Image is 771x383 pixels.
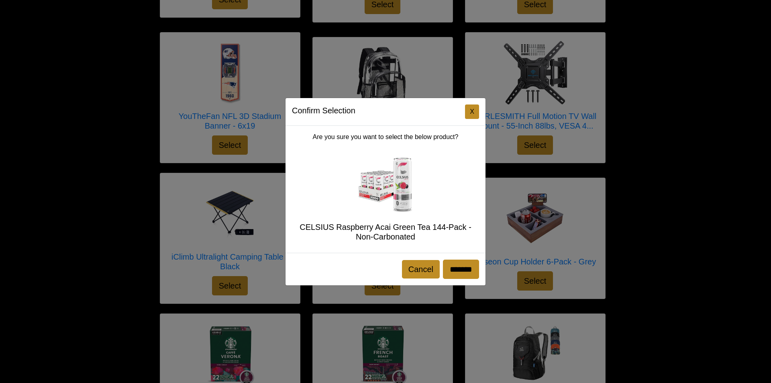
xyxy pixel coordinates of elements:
[292,222,479,242] h5: CELSIUS Raspberry Acai Green Tea 144-Pack - Non-Carbonated
[292,104,355,117] h5: Confirm Selection
[402,260,440,279] button: Cancel
[286,126,485,253] div: Are you sure you want to select the below product?
[353,152,418,216] img: CELSIUS Raspberry Acai Green Tea 144-Pack - Non-Carbonated
[465,104,479,119] button: Close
